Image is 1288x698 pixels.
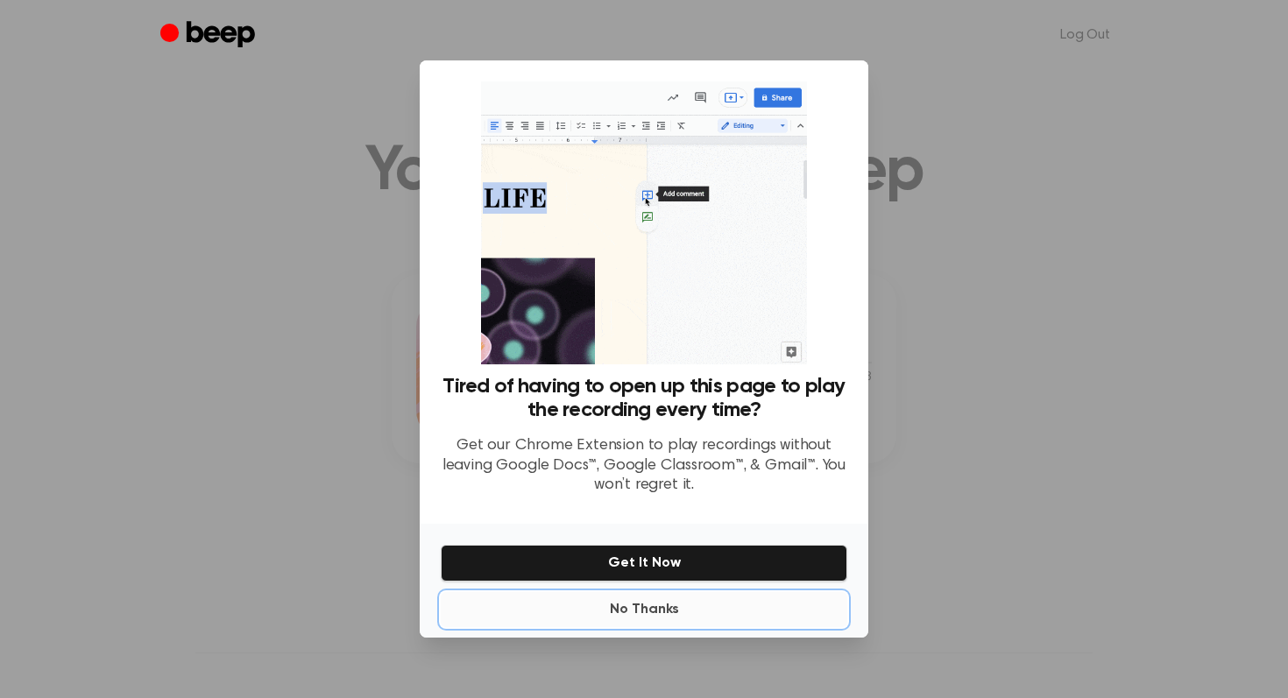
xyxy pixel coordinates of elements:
h3: Tired of having to open up this page to play the recording every time? [441,375,847,422]
img: Beep extension in action [481,81,806,364]
a: Log Out [1043,14,1128,56]
a: Beep [160,18,259,53]
p: Get our Chrome Extension to play recordings without leaving Google Docs™, Google Classroom™, & Gm... [441,436,847,496]
button: Get It Now [441,545,847,582]
button: No Thanks [441,592,847,627]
